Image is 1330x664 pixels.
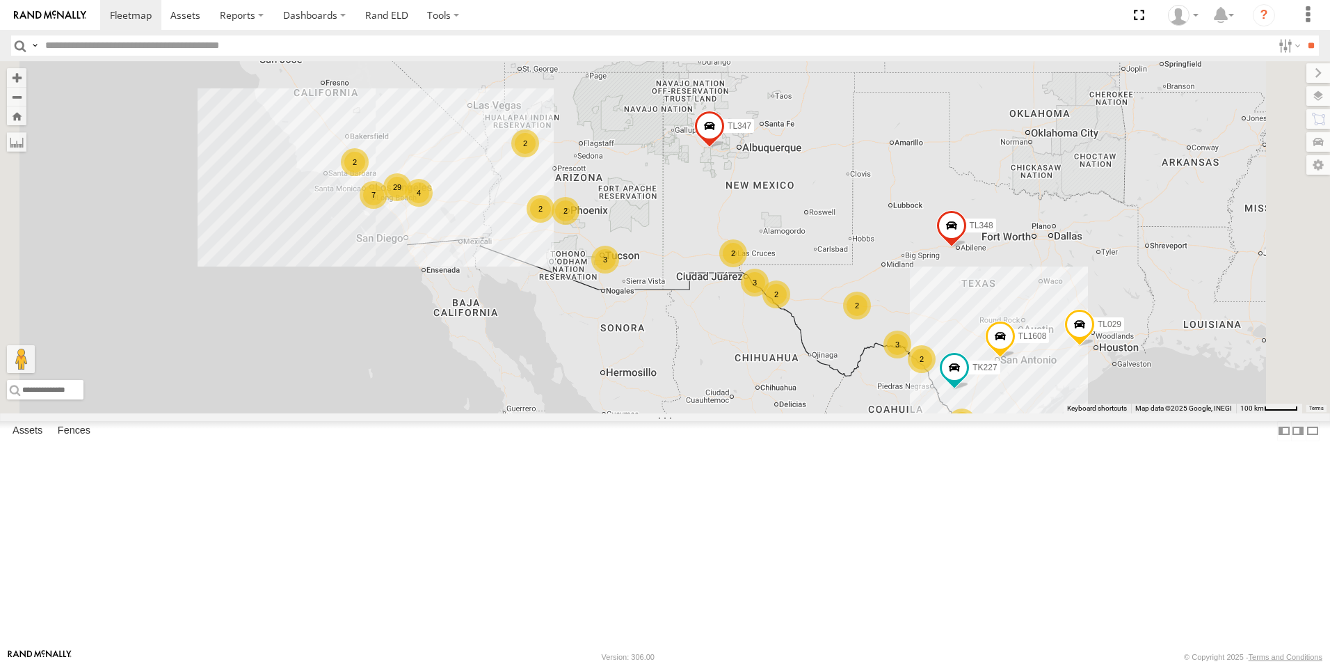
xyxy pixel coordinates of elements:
[527,195,554,223] div: 2
[1291,421,1305,441] label: Dock Summary Table to the Right
[7,345,35,373] button: Drag Pegman onto the map to open Street View
[341,148,369,176] div: 2
[1098,320,1121,330] span: TL029
[972,363,997,373] span: TK227
[1273,35,1303,56] label: Search Filter Options
[511,129,539,157] div: 2
[7,68,26,87] button: Zoom in
[948,409,976,436] div: 10
[970,221,993,230] span: TL348
[360,181,387,209] div: 7
[1277,421,1291,441] label: Dock Summary Table to the Left
[29,35,40,56] label: Search Query
[728,121,751,131] span: TL347
[7,132,26,152] label: Measure
[1018,331,1047,341] span: TL1608
[14,10,86,20] img: rand-logo.svg
[1184,653,1322,661] div: © Copyright 2025 -
[7,87,26,106] button: Zoom out
[1249,653,1322,661] a: Terms and Conditions
[602,653,655,661] div: Version: 306.00
[1135,404,1232,412] span: Map data ©2025 Google, INEGI
[1163,5,1203,26] div: Daniel Del Muro
[1306,421,1320,441] label: Hide Summary Table
[908,345,936,373] div: 2
[741,269,769,297] div: 3
[7,106,26,125] button: Zoom Home
[1253,4,1275,26] i: ?
[1306,155,1330,175] label: Map Settings
[843,292,871,319] div: 2
[6,421,49,441] label: Assets
[762,280,790,308] div: 2
[1067,404,1127,413] button: Keyboard shortcuts
[1236,404,1302,413] button: Map Scale: 100 km per 45 pixels
[552,197,579,225] div: 2
[1309,406,1324,411] a: Terms
[1240,404,1264,412] span: 100 km
[405,179,433,207] div: 4
[8,650,72,664] a: Visit our Website
[383,173,411,201] div: 29
[883,331,911,358] div: 3
[51,421,97,441] label: Fences
[591,246,619,274] div: 3
[719,239,747,267] div: 2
